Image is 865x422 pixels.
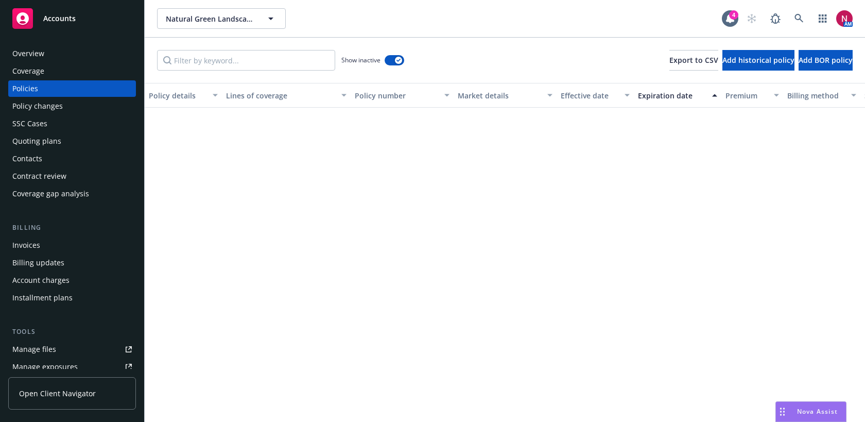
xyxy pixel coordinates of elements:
[722,55,794,65] span: Add historical policy
[8,115,136,132] a: SSC Cases
[8,168,136,184] a: Contract review
[12,80,38,97] div: Policies
[12,115,47,132] div: SSC Cases
[8,63,136,79] a: Coverage
[341,56,380,64] span: Show inactive
[741,8,762,29] a: Start snowing
[12,272,70,289] div: Account charges
[669,55,718,65] span: Export to CSV
[8,341,136,358] a: Manage files
[12,237,40,254] div: Invoices
[725,90,768,101] div: Premium
[783,83,860,108] button: Billing method
[789,8,809,29] a: Search
[351,83,454,108] button: Policy number
[8,255,136,271] a: Billing updates
[355,90,438,101] div: Policy number
[836,10,853,27] img: photo
[8,4,136,33] a: Accounts
[19,388,96,399] span: Open Client Navigator
[557,83,634,108] button: Effective date
[145,83,222,108] button: Policy details
[157,50,335,71] input: Filter by keyword...
[729,10,738,20] div: 4
[12,185,89,202] div: Coverage gap analysis
[561,90,618,101] div: Effective date
[12,290,73,306] div: Installment plans
[8,290,136,306] a: Installment plans
[12,133,61,149] div: Quoting plans
[149,90,206,101] div: Policy details
[226,90,335,101] div: Lines of coverage
[12,359,78,375] div: Manage exposures
[12,63,44,79] div: Coverage
[222,83,351,108] button: Lines of coverage
[12,150,42,167] div: Contacts
[8,133,136,149] a: Quoting plans
[797,407,838,416] span: Nova Assist
[166,13,255,24] span: Natural Green Landscape Inc.
[638,90,706,101] div: Expiration date
[8,272,136,289] a: Account charges
[8,359,136,375] a: Manage exposures
[721,83,783,108] button: Premium
[8,45,136,62] a: Overview
[722,50,794,71] button: Add historical policy
[8,223,136,233] div: Billing
[454,83,557,108] button: Market details
[12,98,63,114] div: Policy changes
[799,50,853,71] button: Add BOR policy
[669,50,718,71] button: Export to CSV
[775,401,846,422] button: Nova Assist
[12,168,66,184] div: Contract review
[8,80,136,97] a: Policies
[776,402,789,421] div: Drag to move
[458,90,541,101] div: Market details
[43,14,76,23] span: Accounts
[157,8,286,29] button: Natural Green Landscape Inc.
[812,8,833,29] a: Switch app
[8,98,136,114] a: Policy changes
[8,327,136,337] div: Tools
[12,45,44,62] div: Overview
[787,90,845,101] div: Billing method
[634,83,721,108] button: Expiration date
[8,150,136,167] a: Contacts
[8,237,136,254] a: Invoices
[12,255,64,271] div: Billing updates
[799,55,853,65] span: Add BOR policy
[8,185,136,202] a: Coverage gap analysis
[765,8,786,29] a: Report a Bug
[12,341,56,358] div: Manage files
